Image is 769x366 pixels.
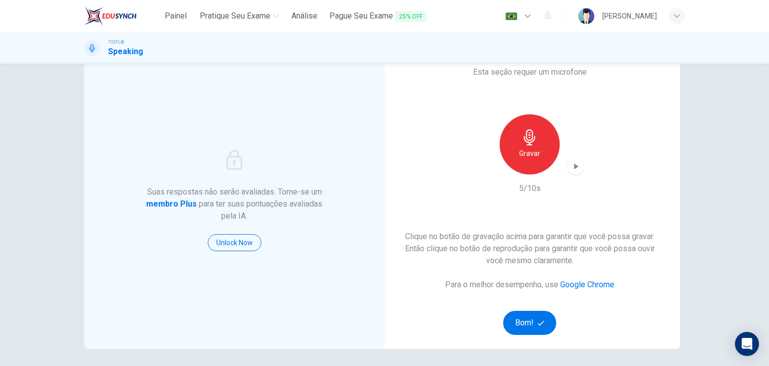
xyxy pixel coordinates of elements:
button: Análise [287,7,321,25]
img: EduSynch logo [84,6,137,26]
h6: Gravar [519,147,540,159]
div: Open Intercom Messenger [735,332,759,356]
div: [PERSON_NAME] [602,10,657,22]
span: Pague Seu Exame [329,10,427,23]
a: Google Chrome [560,280,614,289]
button: Pratique seu exame [196,7,283,25]
button: Bom! [503,311,557,335]
img: Profile picture [578,8,594,24]
button: Gravar [500,114,560,174]
span: Análise [291,10,317,22]
span: TOEFL® [108,39,124,46]
h1: Speaking [108,46,143,58]
img: pt [505,13,518,20]
strong: membro Plus [146,199,197,209]
h6: Suas respostas não serão avaliadas. Torne-se um para ter suas pontuações avaliadas pela IA. [144,186,325,222]
h6: Para o melhor desempenho, use [445,279,614,291]
span: Painel [165,10,187,22]
h6: 5/10s [519,182,541,195]
span: Pratique seu exame [200,10,270,22]
h6: Esta seção requer um microfone [473,66,587,78]
span: 25% OFF [395,11,427,22]
button: Painel [160,7,192,25]
button: Unlock Now [208,234,261,251]
a: Análise [287,7,321,26]
h6: Clique no botão de gravação acima para garantir que você possa gravar. Então clique no botão de r... [396,231,664,267]
a: EduSynch logo [84,6,160,26]
a: Painel [160,7,192,26]
button: Pague Seu Exame25% OFF [325,7,431,26]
